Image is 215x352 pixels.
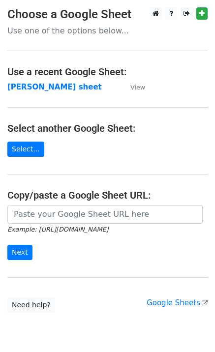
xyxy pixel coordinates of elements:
h3: Choose a Google Sheet [7,7,208,22]
small: Example: [URL][DOMAIN_NAME] [7,226,108,233]
input: Next [7,245,32,260]
a: [PERSON_NAME] sheet [7,83,102,91]
a: Need help? [7,297,55,313]
a: View [121,83,145,91]
small: View [130,84,145,91]
h4: Use a recent Google Sheet: [7,66,208,78]
a: Google Sheets [147,298,208,307]
p: Use one of the options below... [7,26,208,36]
a: Select... [7,142,44,157]
h4: Copy/paste a Google Sheet URL: [7,189,208,201]
input: Paste your Google Sheet URL here [7,205,203,224]
h4: Select another Google Sheet: [7,122,208,134]
iframe: Chat Widget [166,305,215,352]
